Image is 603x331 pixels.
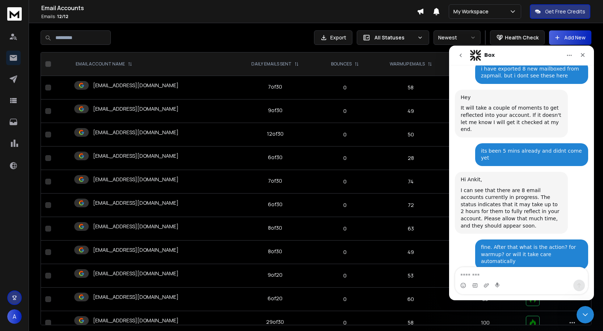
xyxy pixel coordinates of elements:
[577,306,594,323] iframe: Intercom live chat
[314,30,352,45] button: Export
[93,270,179,277] p: [EMAIL_ADDRESS][DOMAIN_NAME]
[266,318,284,326] div: 29 of 30
[268,177,282,184] div: 7 of 30
[321,131,368,138] p: 0
[76,61,132,67] div: EMAIL ACCOUNT NAME
[93,199,179,207] p: [EMAIL_ADDRESS][DOMAIN_NAME]
[93,82,179,89] p: [EMAIL_ADDRESS][DOMAIN_NAME]
[268,107,282,114] div: 9 of 30
[490,30,545,45] button: Health Check
[321,107,368,115] p: 0
[268,201,282,208] div: 6 of 30
[321,249,368,256] p: 0
[268,154,282,161] div: 6 of 30
[268,83,282,90] div: 7 of 30
[267,130,284,137] div: 12 of 30
[545,8,585,15] p: Get Free Credits
[93,176,179,183] p: [EMAIL_ADDRESS][DOMAIN_NAME]
[7,7,22,21] img: logo
[390,61,425,67] p: WARMUP EMAILS
[373,99,449,123] td: 49
[453,8,491,15] p: My Workspace
[373,241,449,264] td: 49
[268,224,282,232] div: 8 of 30
[7,309,22,324] button: A
[373,264,449,288] td: 53
[449,46,594,300] iframe: Intercom live chat
[321,178,368,185] p: 0
[505,34,539,41] p: Health Check
[321,296,368,303] p: 0
[93,152,179,160] p: [EMAIL_ADDRESS][DOMAIN_NAME]
[41,4,417,12] h1: Email Accounts
[41,14,417,20] p: Emails :
[530,4,590,19] button: Get Free Credits
[331,61,352,67] p: BOUNCES
[373,147,449,170] td: 28
[321,272,368,279] p: 0
[374,34,414,41] p: All Statuses
[373,288,449,311] td: 60
[373,76,449,99] td: 58
[93,223,179,230] p: [EMAIL_ADDRESS][DOMAIN_NAME]
[321,154,368,162] p: 0
[549,30,591,45] button: Add New
[373,170,449,194] td: 74
[93,105,179,113] p: [EMAIL_ADDRESS][DOMAIN_NAME]
[434,30,481,45] button: Newest
[93,293,179,301] p: [EMAIL_ADDRESS][DOMAIN_NAME]
[373,123,449,147] td: 50
[93,317,179,324] p: [EMAIL_ADDRESS][DOMAIN_NAME]
[321,225,368,232] p: 0
[57,13,68,20] span: 12 / 12
[268,248,282,255] div: 8 of 30
[321,319,368,326] p: 0
[373,217,449,241] td: 63
[373,194,449,217] td: 72
[93,246,179,254] p: [EMAIL_ADDRESS][DOMAIN_NAME]
[268,295,282,302] div: 6 of 20
[268,271,282,279] div: 9 of 20
[93,129,179,136] p: [EMAIL_ADDRESS][DOMAIN_NAME]
[321,201,368,209] p: 0
[251,61,292,67] p: DAILY EMAILS SENT
[321,84,368,91] p: 0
